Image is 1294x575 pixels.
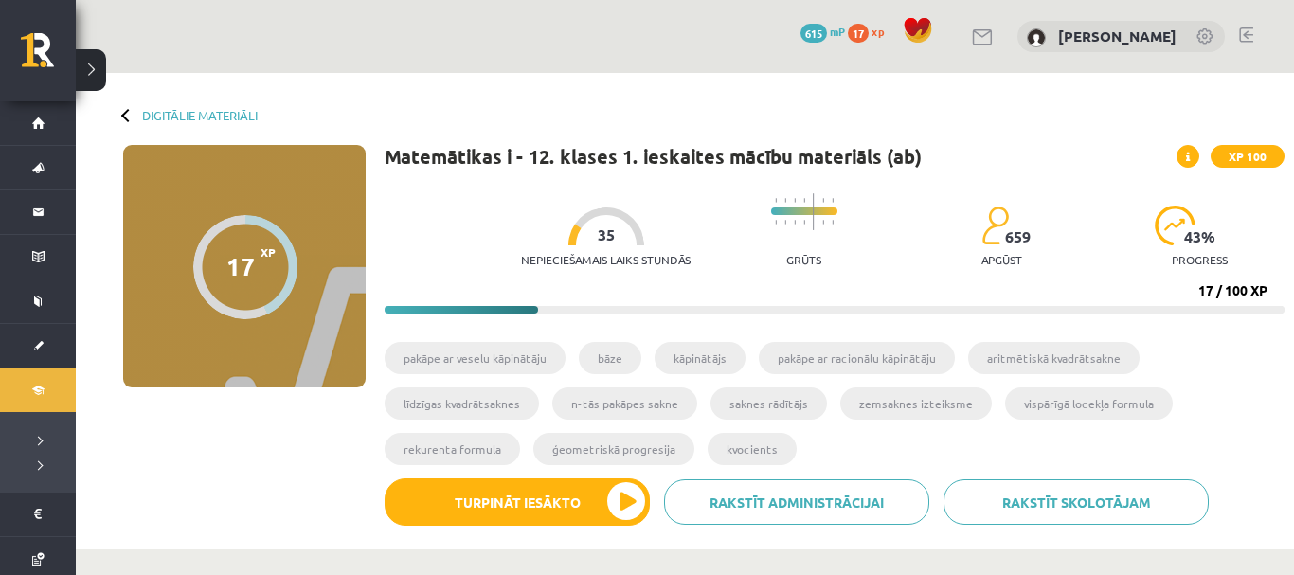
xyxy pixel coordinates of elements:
[385,433,520,465] li: rekurenta formula
[1211,145,1285,168] span: XP 100
[1155,206,1195,245] img: icon-progress-161ccf0a02000e728c5f80fcf4c31c7af3da0e1684b2b1d7c360e028c24a22f1.svg
[579,342,641,374] li: bāze
[1027,28,1046,47] img: Jānis Tuls
[521,253,691,266] p: Nepieciešamais laiks stundās
[784,198,786,203] img: icon-short-line-57e1e144782c952c97e751825c79c345078a6d821885a25fce030b3d8c18986b.svg
[840,387,992,420] li: zemsaknes izteiksme
[1005,387,1173,420] li: vispārīgā locekļa formula
[981,206,1009,245] img: students-c634bb4e5e11cddfef0936a35e636f08e4e9abd3cc4e673bd6f9a4125e45ecb1.svg
[385,478,650,526] button: Turpināt iesākto
[848,24,893,39] a: 17 xp
[803,220,805,225] img: icon-short-line-57e1e144782c952c97e751825c79c345078a6d821885a25fce030b3d8c18986b.svg
[385,342,566,374] li: pakāpe ar veselu kāpinātāju
[552,387,697,420] li: n-tās pakāpes sakne
[803,198,805,203] img: icon-short-line-57e1e144782c952c97e751825c79c345078a6d821885a25fce030b3d8c18986b.svg
[664,479,929,525] a: Rakstīt administrācijai
[794,198,796,203] img: icon-short-line-57e1e144782c952c97e751825c79c345078a6d821885a25fce030b3d8c18986b.svg
[21,33,76,81] a: Rīgas 1. Tālmācības vidusskola
[794,220,796,225] img: icon-short-line-57e1e144782c952c97e751825c79c345078a6d821885a25fce030b3d8c18986b.svg
[708,433,797,465] li: kvocients
[775,198,777,203] img: icon-short-line-57e1e144782c952c97e751825c79c345078a6d821885a25fce030b3d8c18986b.svg
[822,220,824,225] img: icon-short-line-57e1e144782c952c97e751825c79c345078a6d821885a25fce030b3d8c18986b.svg
[786,253,821,266] p: Grūts
[968,342,1140,374] li: aritmētiskā kvadrātsakne
[832,198,834,203] img: icon-short-line-57e1e144782c952c97e751825c79c345078a6d821885a25fce030b3d8c18986b.svg
[944,479,1209,525] a: Rakstīt skolotājam
[385,145,922,168] h1: Matemātikas i - 12. klases 1. ieskaites mācību materiāls (ab)
[848,24,869,43] span: 17
[800,24,827,43] span: 615
[1172,253,1228,266] p: progress
[226,252,255,280] div: 17
[830,24,845,39] span: mP
[142,108,258,122] a: Digitālie materiāli
[1058,27,1177,45] a: [PERSON_NAME]
[1184,228,1216,245] span: 43 %
[775,220,777,225] img: icon-short-line-57e1e144782c952c97e751825c79c345078a6d821885a25fce030b3d8c18986b.svg
[655,342,746,374] li: kāpinātājs
[710,387,827,420] li: saknes rādītājs
[813,193,815,230] img: icon-long-line-d9ea69661e0d244f92f715978eff75569469978d946b2353a9bb055b3ed8787d.svg
[800,24,845,39] a: 615 mP
[981,253,1022,266] p: apgūst
[872,24,884,39] span: xp
[261,245,276,259] span: XP
[1005,228,1031,245] span: 659
[832,220,834,225] img: icon-short-line-57e1e144782c952c97e751825c79c345078a6d821885a25fce030b3d8c18986b.svg
[533,433,694,465] li: ģeometriskā progresija
[784,220,786,225] img: icon-short-line-57e1e144782c952c97e751825c79c345078a6d821885a25fce030b3d8c18986b.svg
[822,198,824,203] img: icon-short-line-57e1e144782c952c97e751825c79c345078a6d821885a25fce030b3d8c18986b.svg
[385,387,539,420] li: līdzīgas kvadrātsaknes
[598,226,615,243] span: 35
[759,342,955,374] li: pakāpe ar racionālu kāpinātāju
